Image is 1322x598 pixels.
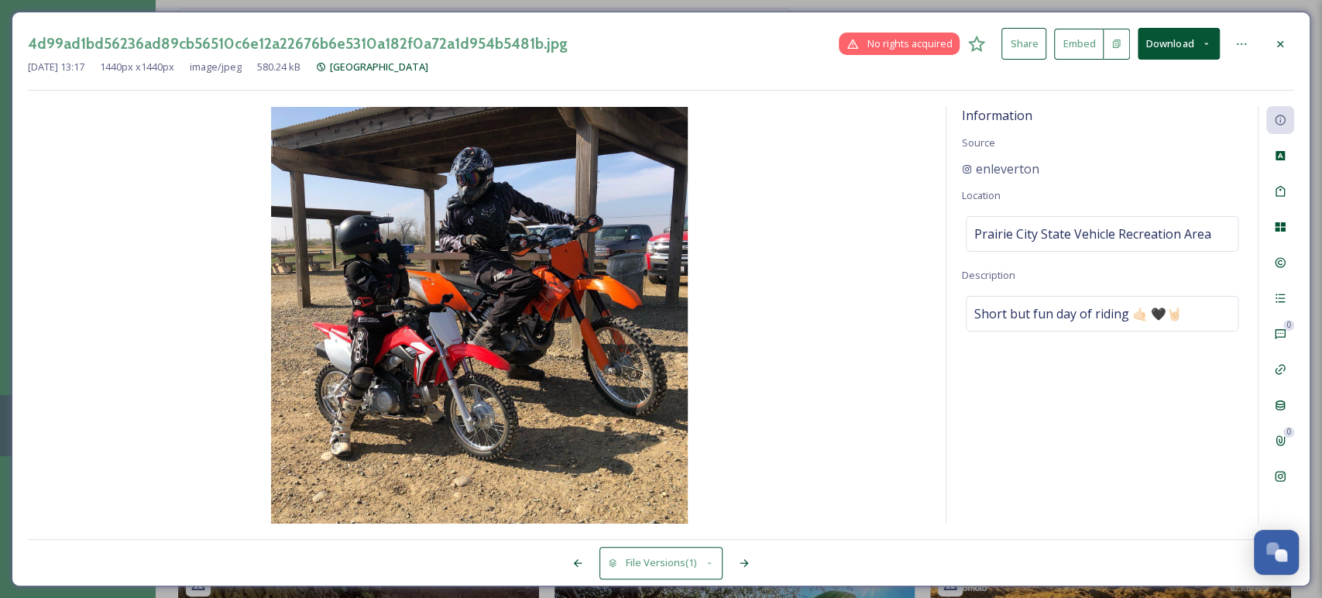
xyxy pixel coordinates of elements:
[1138,28,1220,60] button: Download
[190,60,242,74] span: image/jpeg
[1283,427,1294,438] div: 0
[100,60,174,74] span: 1440 px x 1440 px
[28,107,930,524] img: 4d99ad1bd56236ad89cb56510c6e12a22676b6e5310a182f0a72a1d954b5481b.jpg
[28,60,84,74] span: [DATE] 13:17
[962,136,995,149] span: Source
[962,160,1039,178] a: enleverton
[257,60,300,74] span: 580.24 kB
[28,33,568,55] h3: 4d99ad1bd56236ad89cb56510c6e12a22676b6e5310a182f0a72a1d954b5481b.jpg
[1283,320,1294,331] div: 0
[976,160,1039,178] span: enleverton
[974,304,1182,323] span: Short but fun day of riding 🤙🏻 🖤🤘🏻
[599,547,723,579] button: File Versions(1)
[962,188,1001,202] span: Location
[1254,530,1299,575] button: Open Chat
[867,36,952,51] span: No rights acquired
[962,268,1015,282] span: Description
[974,225,1211,243] span: Prairie City State Vehicle Recreation Area
[1001,28,1046,60] button: Share
[330,60,428,74] span: [GEOGRAPHIC_DATA]
[962,107,1032,124] span: Information
[1054,29,1104,60] button: Embed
